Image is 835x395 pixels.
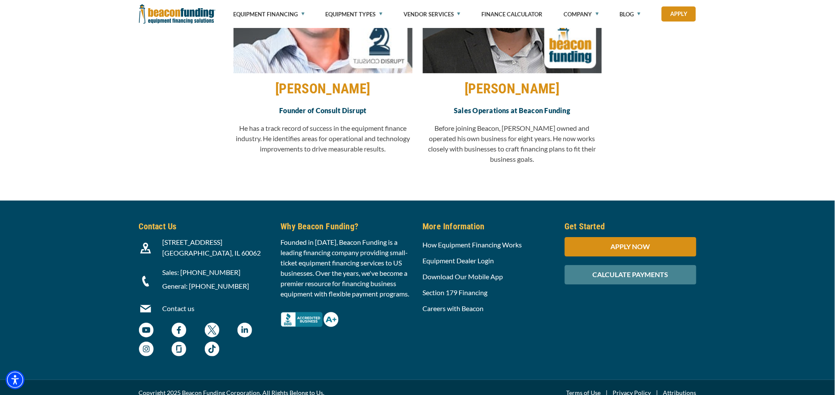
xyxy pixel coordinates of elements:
[565,220,696,233] h5: Get Started
[281,310,339,318] a: Better Business Bureau Complaint Free A+ Rating - open in a new tab
[279,106,366,114] strong: Founder of Consult Disrupt
[565,242,696,250] a: APPLY NOW
[237,327,252,335] a: Beacon Funding LinkedIn - open in a new tab
[205,323,219,337] img: Beacon Funding twitter
[423,241,522,249] a: How Equipment Financing Works
[281,312,339,327] img: Better Business Bureau Complaint Free A+ Rating
[234,82,413,96] h3: [PERSON_NAME]
[423,272,503,281] a: Download Our Mobile App
[140,303,151,314] img: Beacon Funding Email Contact Icon
[423,304,484,312] a: Careers with Beacon
[423,288,488,296] a: Section 179 Financing
[139,346,154,354] a: Beacon Funding Instagram - open in a new tab
[163,238,261,257] span: [STREET_ADDRESS] [GEOGRAPHIC_DATA], IL 60062
[140,276,151,287] img: Beacon Funding Phone
[205,327,219,335] a: Beacon Funding twitter - open in a new tab
[662,6,696,22] a: Apply
[237,323,252,337] img: Beacon Funding LinkedIn
[163,304,195,312] a: Contact us
[140,243,151,253] img: Beacon Funding location
[172,327,186,335] a: Beacon Funding Facebook - open in a new tab
[163,281,271,291] p: General: [PHONE_NUMBER]
[423,82,602,96] h3: [PERSON_NAME]
[565,265,696,284] div: CALCULATE PAYMENTS
[139,323,154,337] img: Beacon Funding YouTube Channel
[172,342,186,356] img: Beacon Funding Glassdoor
[565,270,696,278] a: CALCULATE PAYMENTS
[163,267,271,278] p: Sales: [PHONE_NUMBER]
[139,342,154,356] img: Beacon Funding Instagram
[172,346,186,354] a: Beacon Funding Glassdoor - open in a new tab
[281,220,413,233] h5: Why Beacon Funding?
[423,123,602,164] p: Before joining Beacon, [PERSON_NAME] owned and operated his own business for eight years. He now ...
[205,342,219,356] img: Beacon Funding TikTok
[234,123,413,154] p: He has a track record of success in the equipment finance industry. He identifies areas for opera...
[139,220,271,233] h5: Contact Us
[205,346,219,354] a: Beacon Funding TikTok - open in a new tab
[172,323,186,337] img: Beacon Funding Facebook
[565,237,696,256] div: APPLY NOW
[6,370,25,389] div: Accessibility Menu
[423,256,494,265] a: Equipment Dealer Login
[139,327,154,335] a: Beacon Funding YouTube Channel - open in a new tab
[454,106,570,114] strong: Sales Operations at Beacon Funding
[281,237,413,299] p: Founded in [DATE], Beacon Funding is a leading financing company providing small-ticket equipment...
[423,220,555,233] h5: More Information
